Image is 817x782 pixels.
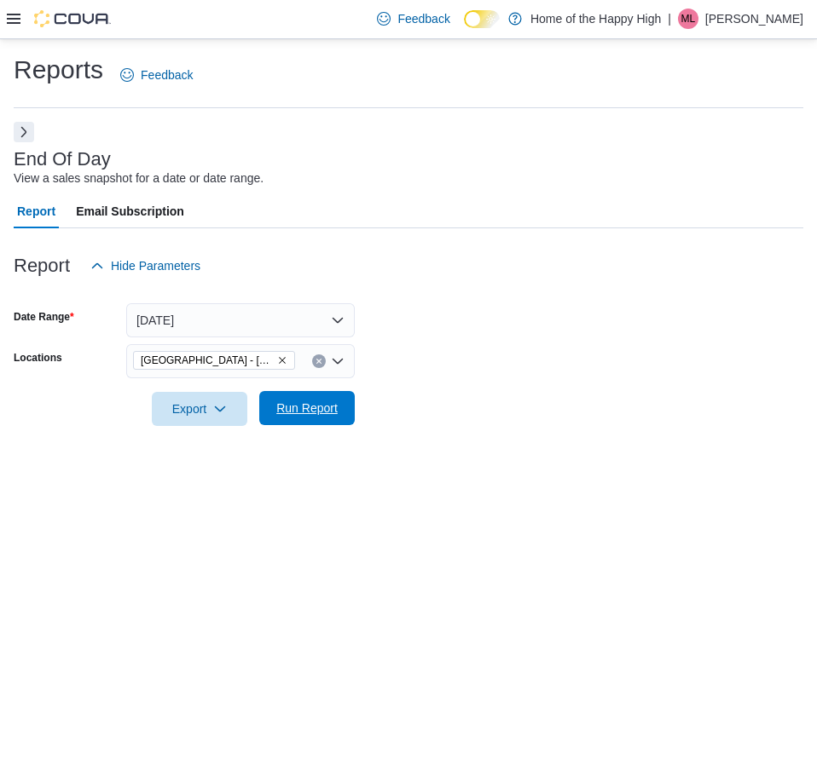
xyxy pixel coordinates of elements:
[14,256,70,276] h3: Report
[14,351,62,365] label: Locations
[464,28,465,29] span: Dark Mode
[111,257,200,274] span: Hide Parameters
[141,66,193,83] span: Feedback
[14,122,34,142] button: Next
[276,400,338,417] span: Run Report
[397,10,449,27] span: Feedback
[312,354,326,368] button: Clear input
[668,9,671,29] p: |
[331,354,345,368] button: Open list of options
[14,310,74,324] label: Date Range
[464,10,500,28] input: Dark Mode
[277,355,287,365] button: Remove Battleford - Battleford Crossing - Fire & Flower from selection in this group
[126,303,355,337] button: [DATE]
[76,194,184,228] span: Email Subscription
[14,170,264,187] div: View a sales snapshot for a date or date range.
[84,249,207,283] button: Hide Parameters
[14,149,111,170] h3: End Of Day
[530,9,661,29] p: Home of the Happy High
[14,53,103,87] h1: Reports
[17,194,55,228] span: Report
[705,9,803,29] p: [PERSON_NAME]
[678,9,698,29] div: Marsha Lewis
[113,58,200,92] a: Feedback
[133,351,295,370] span: Battleford - Battleford Crossing - Fire & Flower
[370,2,456,36] a: Feedback
[681,9,696,29] span: ML
[34,10,111,27] img: Cova
[141,352,274,369] span: [GEOGRAPHIC_DATA] - [GEOGRAPHIC_DATA] - Fire & Flower
[162,392,237,426] span: Export
[259,391,355,425] button: Run Report
[152,392,247,426] button: Export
